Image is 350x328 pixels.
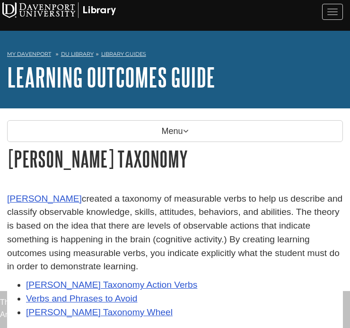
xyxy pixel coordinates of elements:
[26,280,197,290] a: [PERSON_NAME] Taxonomy Action Verbs
[7,194,82,204] a: [PERSON_NAME]
[7,192,343,274] p: created a taxonomy of measurable verbs to help us describe and classify observable knowledge, ski...
[7,62,215,92] a: Learning Outcomes Guide
[2,2,116,18] img: Davenport University Logo
[26,307,173,317] a: [PERSON_NAME] Taxonomy Wheel
[61,51,94,57] a: DU Library
[7,147,343,171] h1: [PERSON_NAME] Taxonomy
[7,50,51,58] a: My Davenport
[7,120,343,142] p: Menu
[26,293,137,303] a: Verbs and Phrases to Avoid
[101,51,146,57] a: Library Guides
